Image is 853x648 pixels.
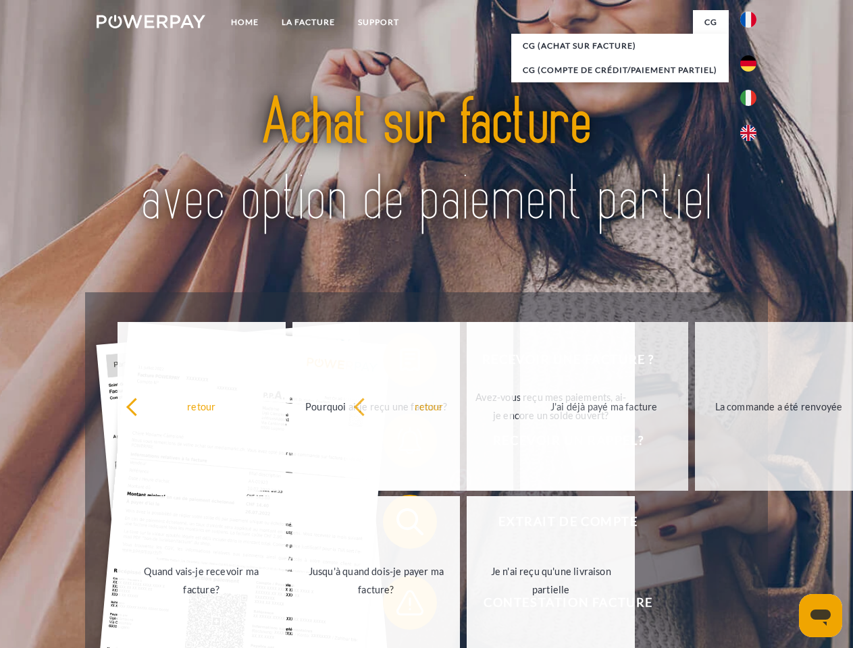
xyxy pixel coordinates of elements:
div: Jusqu'à quand dois-je payer ma facture? [301,562,453,599]
img: fr [740,11,756,28]
div: retour [126,397,278,415]
a: CG (Compte de crédit/paiement partiel) [511,58,729,82]
a: Home [219,10,270,34]
div: J'ai déjà payé ma facture [528,397,680,415]
div: Pourquoi ai-je reçu une facture? [301,397,453,415]
div: Quand vais-je recevoir ma facture? [126,562,278,599]
img: logo-powerpay-white.svg [97,15,205,28]
img: it [740,90,756,106]
img: en [740,125,756,141]
div: retour [353,397,505,415]
a: CG (achat sur facture) [511,34,729,58]
a: LA FACTURE [270,10,346,34]
a: Support [346,10,411,34]
img: de [740,55,756,72]
img: title-powerpay_fr.svg [129,65,724,259]
iframe: Bouton de lancement de la fenêtre de messagerie [799,594,842,637]
a: CG [693,10,729,34]
div: Je n'ai reçu qu'une livraison partielle [475,562,627,599]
